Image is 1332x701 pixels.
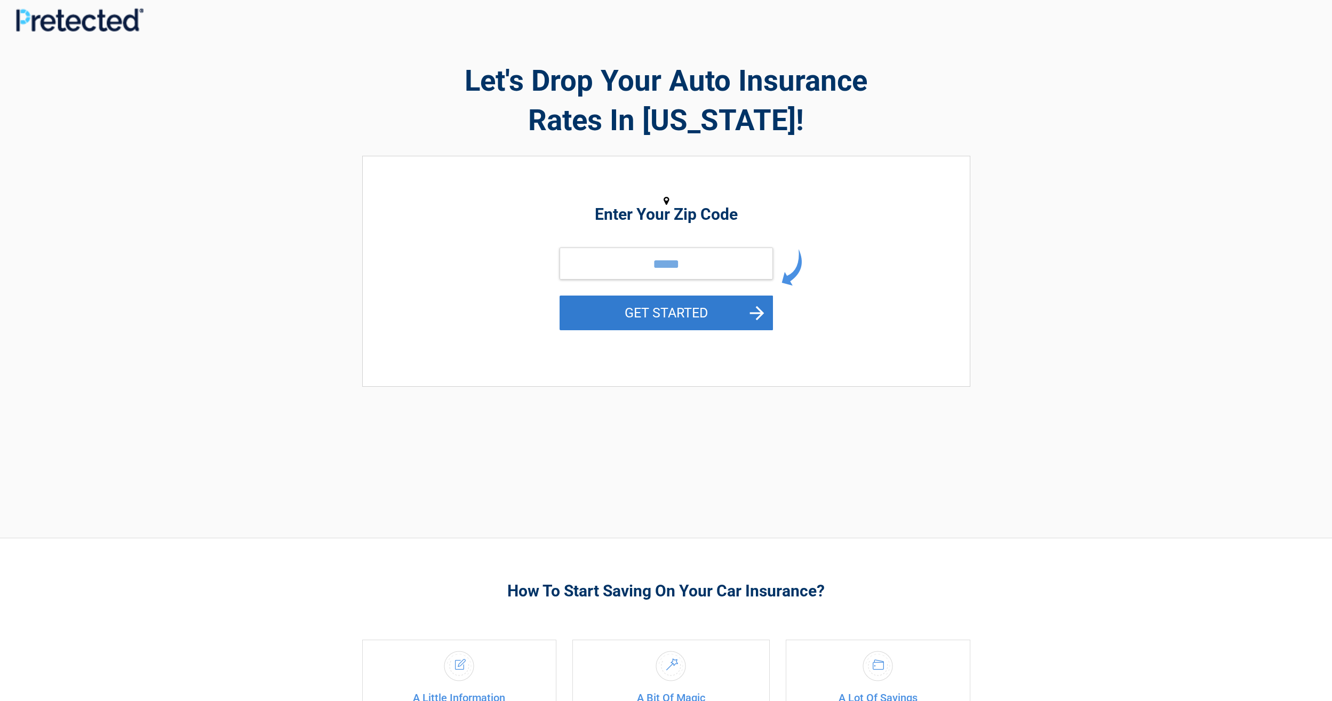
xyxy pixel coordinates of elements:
[421,208,911,221] h2: Enter Your Zip Code
[560,296,773,330] button: GET STARTED
[16,8,143,31] img: Main Logo
[362,580,970,601] h3: How To Start Saving On Your Car Insurance?
[362,61,970,140] h2: Let's Drop Your Auto Insurance Rates In [US_STATE]!
[781,249,802,286] img: arrow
